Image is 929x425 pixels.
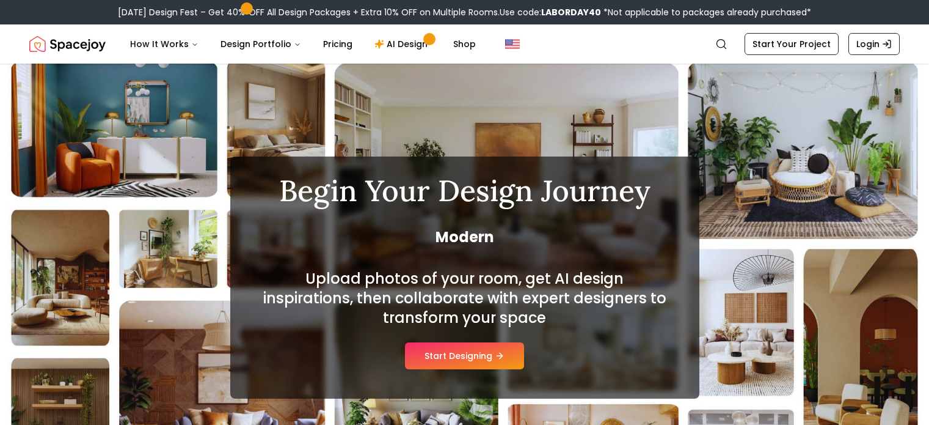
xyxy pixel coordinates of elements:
img: United States [505,37,520,51]
a: Shop [443,32,486,56]
b: LABORDAY40 [541,6,601,18]
nav: Main [120,32,486,56]
a: AI Design [365,32,441,56]
span: Modern [260,227,670,247]
h2: Upload photos of your room, get AI design inspirations, then collaborate with expert designers to... [260,269,670,328]
button: Start Designing [405,342,524,369]
div: [DATE] Design Fest – Get 40% OFF All Design Packages + Extra 10% OFF on Multiple Rooms. [118,6,811,18]
a: Start Your Project [745,33,839,55]
span: Use code: [500,6,601,18]
button: How It Works [120,32,208,56]
img: Spacejoy Logo [29,32,106,56]
a: Login [848,33,900,55]
a: Pricing [313,32,362,56]
h1: Begin Your Design Journey [260,176,670,205]
span: *Not applicable to packages already purchased* [601,6,811,18]
button: Design Portfolio [211,32,311,56]
nav: Global [29,24,900,64]
a: Spacejoy [29,32,106,56]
